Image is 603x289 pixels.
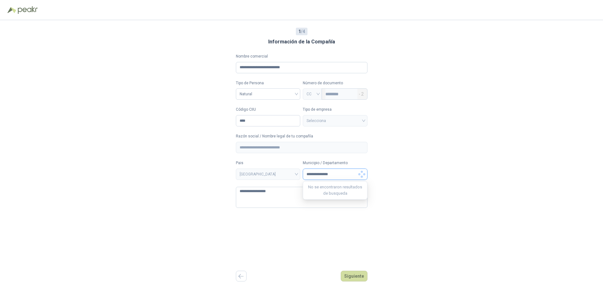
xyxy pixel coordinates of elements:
label: Tipo de Persona [236,80,301,86]
p: Número de documento [303,80,367,86]
label: Municipio / Departamento [303,160,367,166]
label: Nombre comercial [236,53,367,59]
span: Natural [240,89,297,99]
span: - 2 [359,89,364,99]
img: Logo [8,7,16,13]
label: Pais [236,160,301,166]
span: / 4 [298,28,305,35]
button: Siguiente [341,271,367,281]
h3: Información de la Compañía [268,38,335,46]
label: Código CIIU [236,107,301,113]
label: Tipo de empresa [303,107,367,113]
span: COLOMBIA [240,170,297,179]
img: Peakr [18,6,38,14]
span: CC [307,89,318,99]
label: Razón social / Nombre legal de tu compañía [236,133,367,139]
b: 1 [298,29,301,34]
div: No se encontraron resultados de busqueda [303,181,367,199]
